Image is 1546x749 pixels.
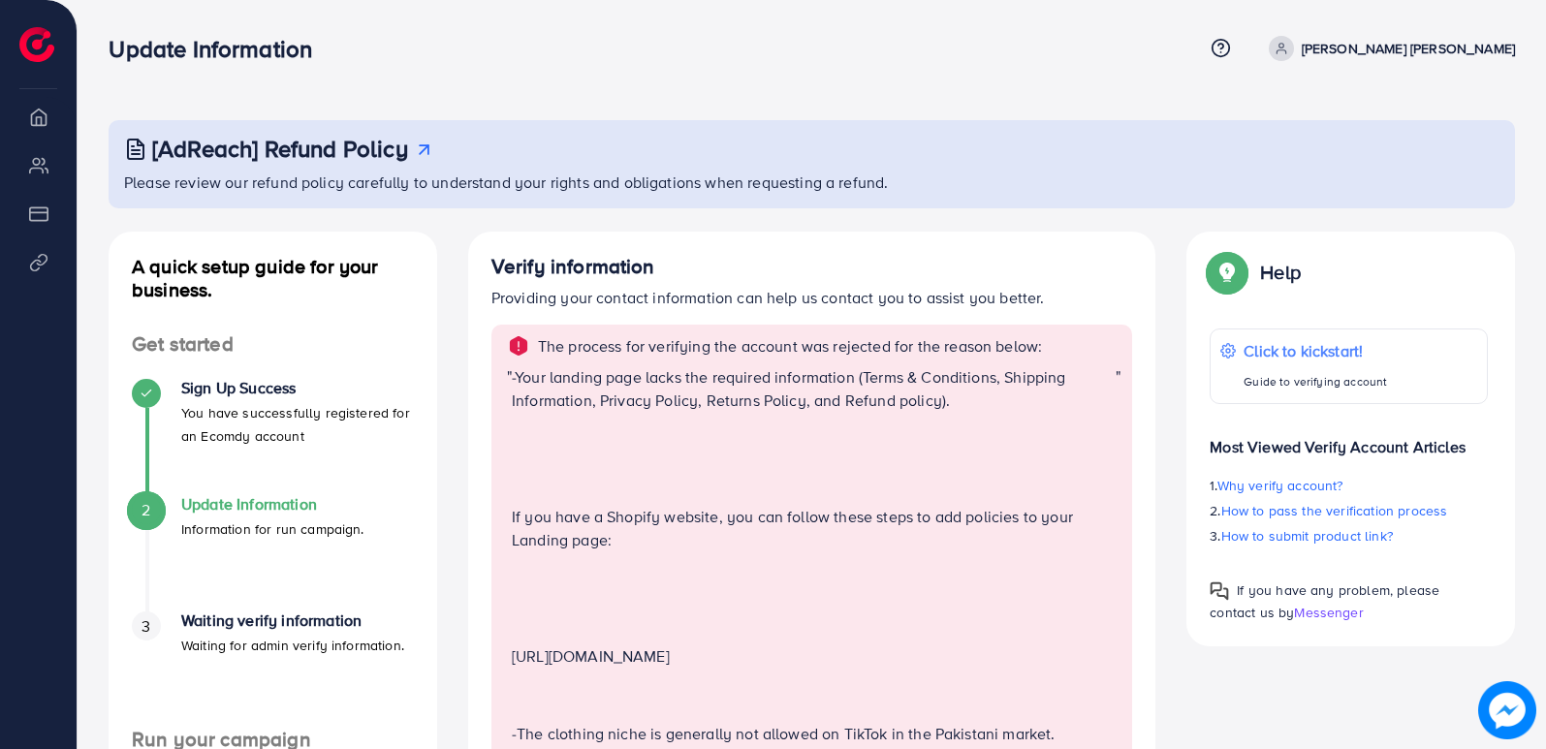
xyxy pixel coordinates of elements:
[1210,580,1439,622] span: If you have any problem, please contact us by
[1210,524,1488,547] p: 3.
[109,255,437,301] h4: A quick setup guide for your business.
[109,611,437,728] li: Waiting verify information
[142,499,150,521] span: 2
[181,401,414,448] p: You have successfully registered for an Ecomdy account
[181,379,414,397] h4: Sign Up Success
[1261,36,1515,61] a: [PERSON_NAME] [PERSON_NAME]
[1210,581,1229,601] img: Popup guide
[512,644,1116,668] p: [URL][DOMAIN_NAME]
[181,634,404,657] p: Waiting for admin verify information.
[1210,255,1245,290] img: Popup guide
[109,379,437,495] li: Sign Up Success
[181,517,364,541] p: Information for run campaign.
[1221,501,1448,520] span: How to pass the verification process
[109,35,328,63] h3: Update Information
[1244,339,1387,362] p: Click to kickstart!
[1244,370,1387,393] p: Guide to verifying account
[152,135,408,163] h3: [AdReach] Refund Policy
[142,615,150,638] span: 3
[109,332,437,357] h4: Get started
[1210,499,1488,522] p: 2.
[181,611,404,630] h4: Waiting verify information
[1217,476,1343,495] span: Why verify account?
[1210,420,1488,458] p: Most Viewed Verify Account Articles
[1302,37,1515,60] p: [PERSON_NAME] [PERSON_NAME]
[181,495,364,514] h4: Update Information
[512,505,1116,551] p: If you have a Shopify website, you can follow these steps to add policies to your Landing page:
[1260,261,1301,284] p: Help
[491,255,1133,279] h4: Verify information
[538,334,1043,358] p: The process for verifying the account was rejected for the reason below:
[124,171,1503,194] p: Please review our refund policy carefully to understand your rights and obligations when requesti...
[1478,681,1535,738] img: image
[1210,474,1488,497] p: 1.
[1221,526,1393,546] span: How to submit product link?
[109,495,437,611] li: Update Information
[512,365,1116,412] p: -Your landing page lacks the required information (Terms & Conditions, Shipping Information, Priv...
[491,286,1133,309] p: Providing your contact information can help us contact you to assist you better.
[507,334,530,358] img: alert
[19,27,54,62] img: logo
[1294,603,1363,622] span: Messenger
